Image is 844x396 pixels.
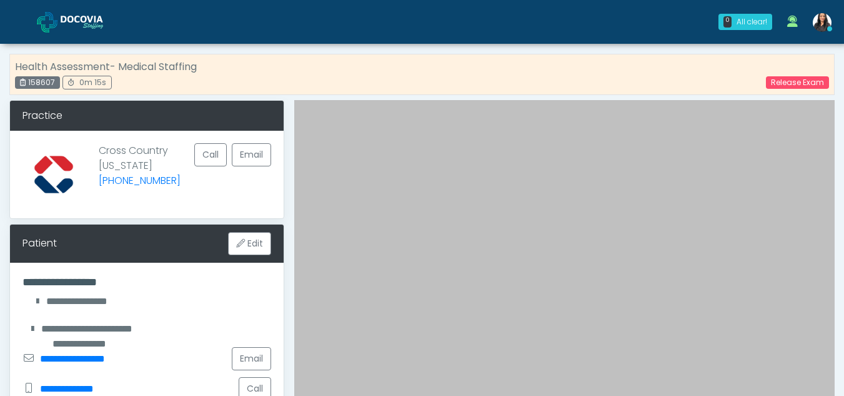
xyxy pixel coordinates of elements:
[228,232,271,255] button: Edit
[99,143,181,196] p: Cross Country [US_STATE]
[61,16,123,28] img: Docovia
[737,16,767,28] div: All clear!
[194,143,227,166] button: Call
[15,76,60,89] div: 158607
[22,143,85,206] img: Provider image
[711,9,780,35] a: 0 All clear!
[10,101,284,131] div: Practice
[232,347,271,370] a: Email
[813,13,832,32] img: Viral Patel
[232,143,271,166] a: Email
[766,76,829,89] a: Release Exam
[79,77,106,88] span: 0m 15s
[15,59,197,74] strong: Health Assessment- Medical Staffing
[22,236,57,251] div: Patient
[37,12,57,33] img: Docovia
[37,1,123,42] a: Docovia
[99,173,181,188] a: [PHONE_NUMBER]
[723,16,732,28] div: 0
